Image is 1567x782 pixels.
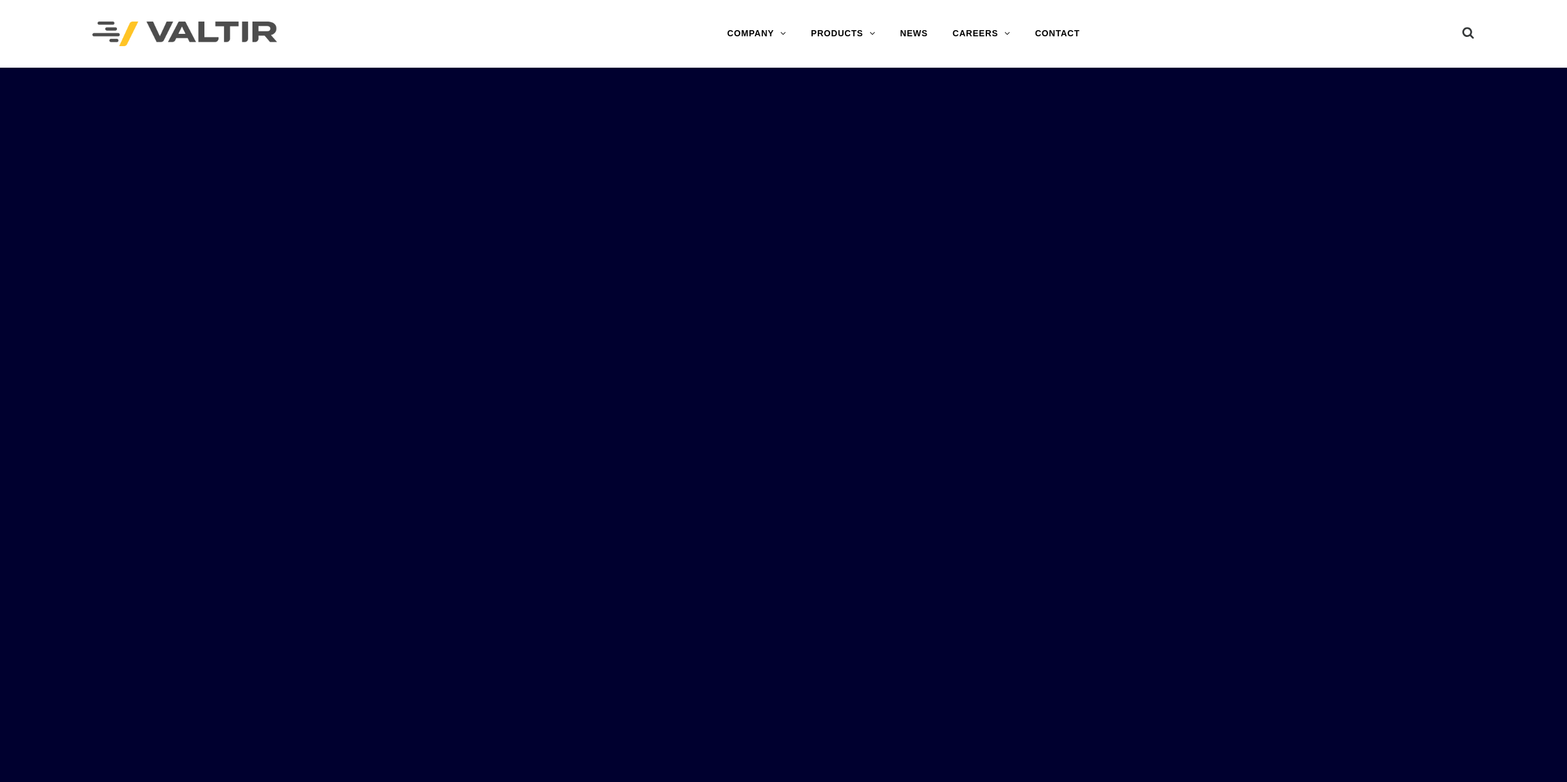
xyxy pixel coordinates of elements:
img: Valtir [92,22,277,47]
a: CONTACT [1023,22,1092,46]
a: CAREERS [940,22,1023,46]
a: PRODUCTS [799,22,888,46]
a: COMPANY [715,22,799,46]
a: NEWS [888,22,940,46]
